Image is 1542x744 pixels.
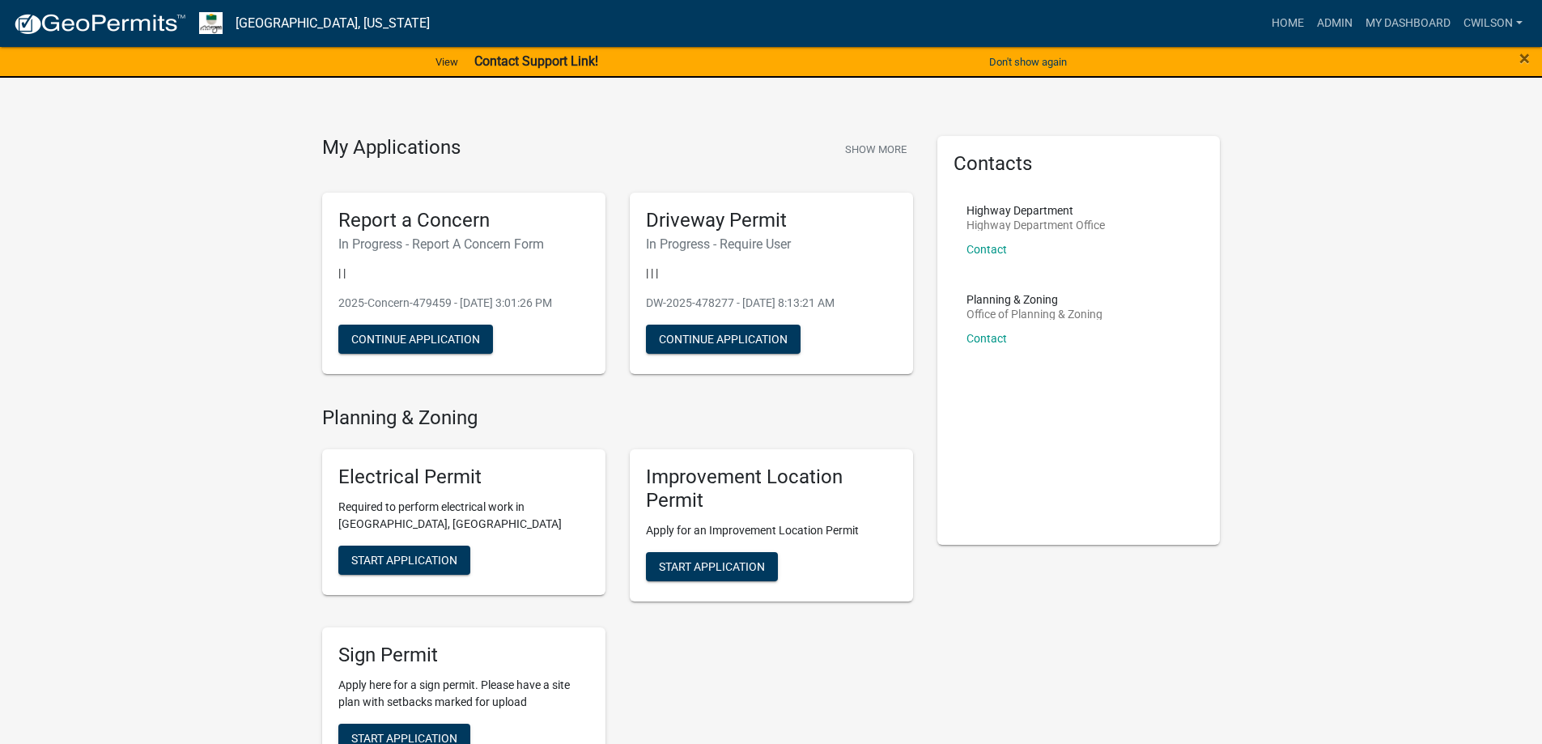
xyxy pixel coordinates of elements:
a: Contact [966,243,1007,256]
h5: Improvement Location Permit [646,466,897,512]
a: [GEOGRAPHIC_DATA], [US_STATE] [236,10,430,37]
button: Don't show again [983,49,1073,75]
span: Start Application [351,554,457,567]
button: Start Application [338,546,470,575]
h6: In Progress - Require User [646,236,897,252]
p: Required to perform electrical work in [GEOGRAPHIC_DATA], [GEOGRAPHIC_DATA] [338,499,589,533]
strong: Contact Support Link! [474,53,598,69]
button: Start Application [646,552,778,581]
button: Continue Application [646,325,801,354]
h5: Sign Permit [338,644,589,667]
p: | | | [646,265,897,282]
p: Planning & Zoning [966,294,1102,305]
a: Contact [966,332,1007,345]
h5: Electrical Permit [338,466,589,489]
img: Morgan County, Indiana [199,12,223,34]
p: Office of Planning & Zoning [966,308,1102,320]
a: Admin [1310,8,1359,39]
h4: Planning & Zoning [322,406,913,430]
p: 2025-Concern-479459 - [DATE] 3:01:26 PM [338,295,589,312]
button: Close [1519,49,1530,68]
p: Apply for an Improvement Location Permit [646,522,897,539]
a: Home [1265,8,1310,39]
span: × [1519,47,1530,70]
a: View [429,49,465,75]
h5: Driveway Permit [646,209,897,232]
a: cwilson [1457,8,1529,39]
button: Continue Application [338,325,493,354]
span: Start Application [351,731,457,744]
p: | | [338,265,589,282]
p: DW-2025-478277 - [DATE] 8:13:21 AM [646,295,897,312]
h4: My Applications [322,136,461,160]
h5: Report a Concern [338,209,589,232]
p: Apply here for a sign permit. Please have a site plan with setbacks marked for upload [338,677,589,711]
span: Start Application [659,559,765,572]
p: Highway Department [966,205,1105,216]
h6: In Progress - Report A Concern Form [338,236,589,252]
button: Show More [839,136,913,163]
h5: Contacts [954,152,1204,176]
a: My Dashboard [1359,8,1457,39]
p: Highway Department Office [966,219,1105,231]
